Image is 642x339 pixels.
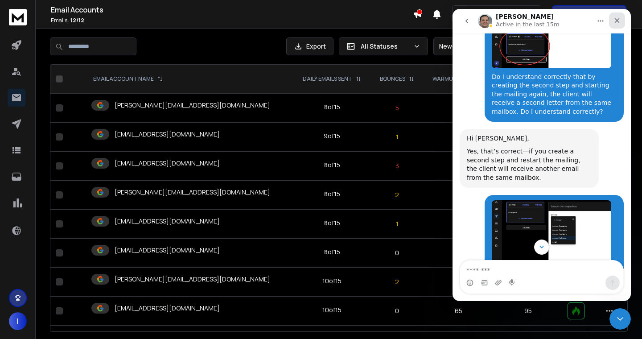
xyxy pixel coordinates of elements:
[423,123,494,152] td: 52
[324,219,340,227] div: 8 of 15
[423,152,494,181] td: 56
[153,267,167,281] button: Send a message…
[423,297,494,326] td: 65
[28,270,35,277] button: Gif picker
[361,42,410,51] p: All Statuses
[376,161,418,170] p: 3
[14,138,139,173] div: Yes, that’s correct—if you create a second step and restart the mailing, the client will receive ...
[57,270,64,277] button: Start recording
[115,275,270,284] p: [PERSON_NAME][EMAIL_ADDRESS][DOMAIN_NAME]
[376,219,418,228] p: 1
[286,37,333,55] button: Export
[7,120,146,179] div: Hi [PERSON_NAME],Yes, that’s correct—if you create a second step and restart the mailing, the cli...
[70,17,84,24] span: 12 / 12
[322,277,342,285] div: 10 of 15
[423,210,494,239] td: 48
[115,188,270,197] p: [PERSON_NAME][EMAIL_ADDRESS][DOMAIN_NAME]
[322,306,342,314] div: 10 of 15
[324,161,340,169] div: 8 of 15
[115,304,220,313] p: [EMAIL_ADDRESS][DOMAIN_NAME]
[9,312,27,330] button: I
[324,103,340,112] div: 8 of 15
[376,306,418,315] p: 0
[7,186,171,304] div: Igor says…
[494,297,562,326] td: 95
[39,64,164,107] div: Do I understand correctly that by creating the second step and starting the mailing again, the cl...
[51,17,413,24] p: Emails :
[9,9,27,25] img: logo
[376,132,418,141] p: 1
[376,248,418,257] p: 0
[42,270,49,277] button: Upload attachment
[423,94,494,123] td: 52
[423,239,494,268] td: 52
[115,101,270,110] p: [PERSON_NAME][EMAIL_ADDRESS][DOMAIN_NAME]
[14,270,21,277] button: Emoji picker
[303,75,352,83] p: DAILY EMAILS SENT
[324,132,340,141] div: 9 of 15
[115,217,220,226] p: [EMAIL_ADDRESS][DOMAIN_NAME]
[433,37,491,55] button: Newest
[552,5,626,23] button: Get Free Credits
[432,75,476,83] p: WARMUP EMAILS
[324,190,340,198] div: 8 of 15
[14,125,139,134] div: Hi [PERSON_NAME],
[376,277,418,286] p: 2
[115,246,220,255] p: [EMAIL_ADDRESS][DOMAIN_NAME]
[8,252,171,267] textarea: Message…
[324,248,340,256] div: 8 of 15
[376,103,418,112] p: 5
[115,159,220,168] p: [EMAIL_ADDRESS][DOMAIN_NAME]
[423,181,494,210] td: 53
[423,268,494,297] td: 65
[453,9,631,301] iframe: Intercom live chat
[51,4,413,15] h1: Email Accounts
[609,308,631,330] iframe: Intercom live chat
[93,75,163,83] div: EMAIL ACCOUNT NAME
[380,75,405,83] p: BOUNCES
[115,130,220,139] p: [EMAIL_ADDRESS][DOMAIN_NAME]
[7,120,171,186] div: Raj says…
[376,190,418,199] p: 2
[82,231,97,246] button: Scroll to bottom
